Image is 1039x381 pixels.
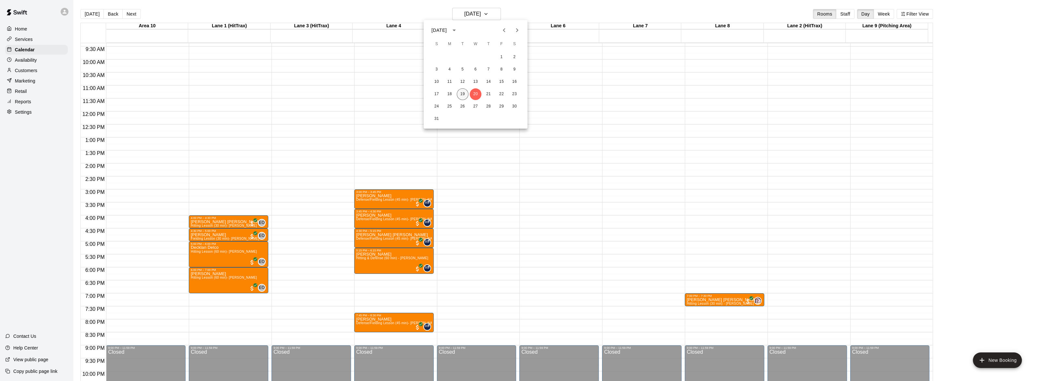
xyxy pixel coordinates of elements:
[496,88,507,100] button: 22
[431,64,442,75] button: 3
[483,38,494,51] span: Thursday
[496,38,507,51] span: Friday
[444,38,455,51] span: Monday
[449,25,460,36] button: calendar view is open, switch to year view
[431,27,447,34] div: [DATE]
[457,88,468,100] button: 19
[444,64,455,75] button: 4
[470,88,481,100] button: 20
[509,101,520,112] button: 30
[470,76,481,88] button: 13
[496,51,507,63] button: 1
[457,38,468,51] span: Tuesday
[444,88,455,100] button: 18
[483,64,494,75] button: 7
[470,64,481,75] button: 6
[457,101,468,112] button: 26
[511,24,524,37] button: Next month
[470,38,481,51] span: Wednesday
[457,64,468,75] button: 5
[444,101,455,112] button: 25
[431,76,442,88] button: 10
[470,101,481,112] button: 27
[483,76,494,88] button: 14
[509,76,520,88] button: 16
[509,38,520,51] span: Saturday
[496,64,507,75] button: 8
[483,101,494,112] button: 28
[431,101,442,112] button: 24
[483,88,494,100] button: 21
[444,76,455,88] button: 11
[498,24,511,37] button: Previous month
[509,51,520,63] button: 2
[509,88,520,100] button: 23
[496,101,507,112] button: 29
[431,113,442,125] button: 31
[431,38,442,51] span: Sunday
[431,88,442,100] button: 17
[509,64,520,75] button: 9
[457,76,468,88] button: 12
[496,76,507,88] button: 15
